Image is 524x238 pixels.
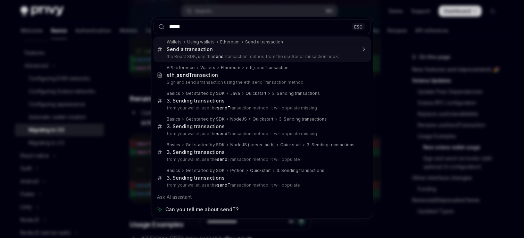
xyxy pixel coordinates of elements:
p: from your wallet, use the ransaction method. It will populate [167,182,356,188]
div: Wallets [200,65,215,71]
div: 3. Sending transactions [307,142,355,148]
div: Basics [167,142,180,148]
p: from your wallet, use the ransaction method. It will populate missing [167,105,356,111]
div: Quickstart [250,168,271,173]
b: sendT [217,105,230,110]
div: Get started by SDK [186,91,225,96]
div: Using wallets [187,39,215,45]
div: Ethereum [221,65,240,71]
div: eth_sendTransaction [246,65,289,71]
div: Basics [167,116,180,122]
div: Basics [167,168,180,173]
div: NodeJS (server-auth) [230,142,275,148]
b: sendT [213,54,226,59]
div: 3. Sending transactions [167,175,225,181]
div: 3. Sending transactions [167,123,225,130]
div: Send a transaction [245,39,283,45]
div: Quickstart [246,91,266,96]
span: Can you tell me about sendT? [165,206,239,213]
div: 3. Sending transactions [279,116,327,122]
div: Quickstart [280,142,301,148]
div: Get started by SDK [186,116,225,122]
div: Ethereum [220,39,240,45]
div: Get started by SDK [186,168,225,173]
div: 3. Sending transactions [272,91,320,96]
div: ESC [352,23,365,30]
b: sendT [217,182,230,188]
p: from your wallet, use the ransaction method. It will populate [167,157,356,162]
div: eth_ ransaction [167,72,218,78]
div: Wallets [167,39,182,45]
p: Sign and send a transaction using the eth_sendTransaction method. [167,80,356,85]
div: 3. Sending transactions [167,98,225,104]
div: Quickstart [252,116,273,122]
p: the React SDK, use the ransaction method from the useSendTransaction hook: [167,54,356,59]
div: Python [230,168,244,173]
div: Ask AI assistant [153,191,371,203]
b: sendT [177,72,192,78]
div: API reference [167,65,195,71]
div: Send a transaction [167,46,213,52]
div: 3. Sending transactions [167,149,225,155]
div: Java [230,91,240,96]
div: NodeJS [230,116,247,122]
div: 3. Sending transactions [276,168,324,173]
p: from your wallet, use the ransaction method. It will populate missing [167,131,356,137]
div: Basics [167,91,180,96]
b: sendT [217,131,230,136]
div: Get started by SDK [186,142,225,148]
b: sendT [217,157,230,162]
